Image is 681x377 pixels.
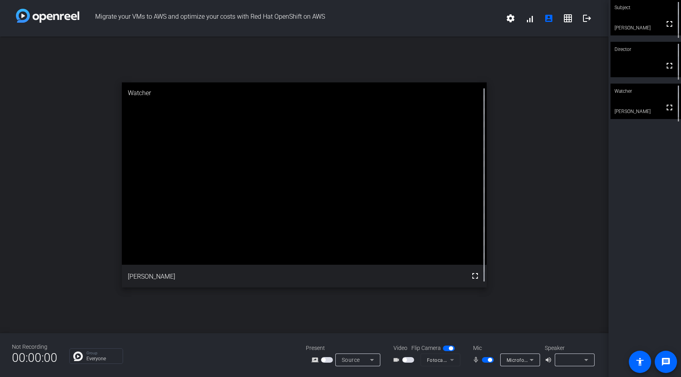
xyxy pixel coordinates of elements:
[545,344,593,352] div: Speaker
[465,344,545,352] div: Mic
[306,344,386,352] div: Present
[665,61,674,70] mat-icon: fullscreen
[545,355,554,365] mat-icon: volume_up
[563,14,573,23] mat-icon: grid_on
[665,103,674,112] mat-icon: fullscreen
[86,351,119,355] p: Group
[665,19,674,29] mat-icon: fullscreen
[311,355,321,365] mat-icon: screen_share_outline
[12,348,57,367] span: 00:00:00
[507,357,582,363] span: Microfono MacBook Air (Built-in)
[411,344,441,352] span: Flip Camera
[393,355,402,365] mat-icon: videocam_outline
[472,355,482,365] mat-icon: mic_none
[635,357,645,367] mat-icon: accessibility
[79,9,501,28] span: Migrate your VMs to AWS and optimize your costs with Red Hat OpenShift on AWS
[122,82,487,104] div: Watcher
[611,84,681,99] div: Watcher
[86,356,119,361] p: Everyone
[16,9,79,23] img: white-gradient.svg
[661,357,671,367] mat-icon: message
[582,14,592,23] mat-icon: logout
[520,9,539,28] button: signal_cellular_alt
[12,343,57,351] div: Not Recording
[544,14,554,23] mat-icon: account_box
[342,357,360,363] span: Source
[393,344,407,352] span: Video
[506,14,515,23] mat-icon: settings
[470,271,480,281] mat-icon: fullscreen
[73,352,83,361] img: Chat Icon
[611,42,681,57] div: Director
